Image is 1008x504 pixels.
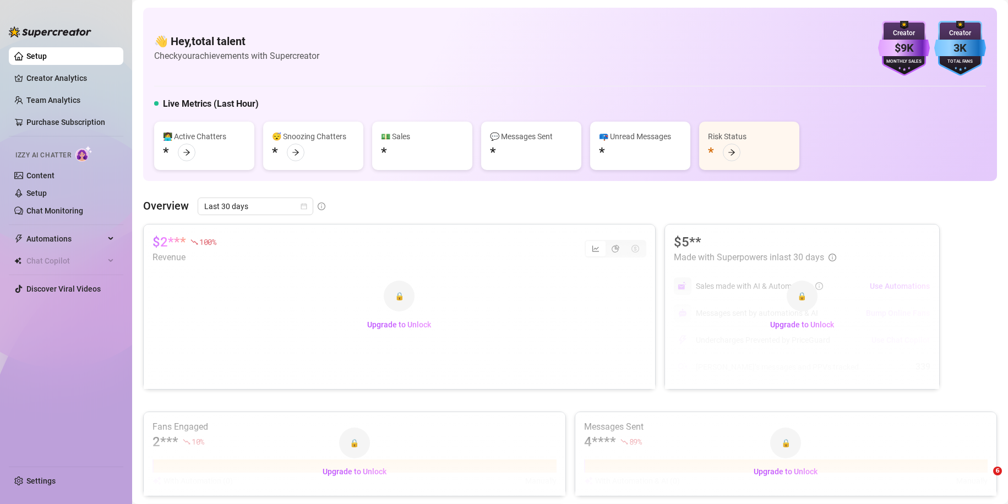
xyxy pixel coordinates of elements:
[183,149,190,156] span: arrow-right
[599,130,682,143] div: 📪 Unread Messages
[381,130,464,143] div: 💵 Sales
[272,130,355,143] div: 😴 Snoozing Chatters
[367,320,431,329] span: Upgrade to Unlock
[934,40,986,57] div: 3K
[358,316,440,333] button: Upgrade to Unlock
[14,234,23,243] span: thunderbolt
[15,150,71,161] span: Izzy AI Chatter
[26,171,55,180] a: Content
[770,320,834,329] span: Upgrade to Unlock
[26,252,105,270] span: Chat Copilot
[26,189,47,198] a: Setup
[292,149,299,156] span: arrow-right
[26,284,101,293] a: Discover Viral Videos
[26,230,105,248] span: Automations
[754,467,818,476] span: Upgrade to Unlock
[154,34,319,49] h4: 👋 Hey, total talent
[143,198,189,214] article: Overview
[878,58,930,65] div: Monthly Sales
[163,130,246,143] div: 👩‍💻 Active Chatters
[163,97,259,111] h5: Live Metrics (Last Hour)
[878,21,930,76] img: purple-badge-B9DA21FR.svg
[26,96,80,105] a: Team Analytics
[26,206,83,215] a: Chat Monitoring
[878,28,930,39] div: Creator
[14,257,21,265] img: Chat Copilot
[787,281,818,311] div: 🔒
[301,203,307,210] span: calendar
[314,463,395,480] button: Upgrade to Unlock
[204,198,307,215] span: Last 30 days
[339,428,370,458] div: 🔒
[770,428,801,458] div: 🔒
[9,26,91,37] img: logo-BBDzfeDw.svg
[26,52,47,61] a: Setup
[26,69,115,87] a: Creator Analytics
[490,130,573,143] div: 💬 Messages Sent
[26,476,56,485] a: Settings
[993,467,1002,475] span: 6
[323,467,386,476] span: Upgrade to Unlock
[26,118,105,127] a: Purchase Subscription
[708,130,791,143] div: Risk Status
[878,40,930,57] div: $9K
[75,146,92,162] img: AI Chatter
[971,467,997,493] iframe: Intercom live chat
[728,149,735,156] span: arrow-right
[934,58,986,65] div: Total Fans
[934,21,986,76] img: blue-badge-DgoSNQY1.svg
[154,49,319,63] article: Check your achievements with Supercreator
[745,463,826,480] button: Upgrade to Unlock
[761,316,843,333] button: Upgrade to Unlock
[318,202,325,210] span: info-circle
[384,281,415,311] div: 🔒
[934,28,986,39] div: Creator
